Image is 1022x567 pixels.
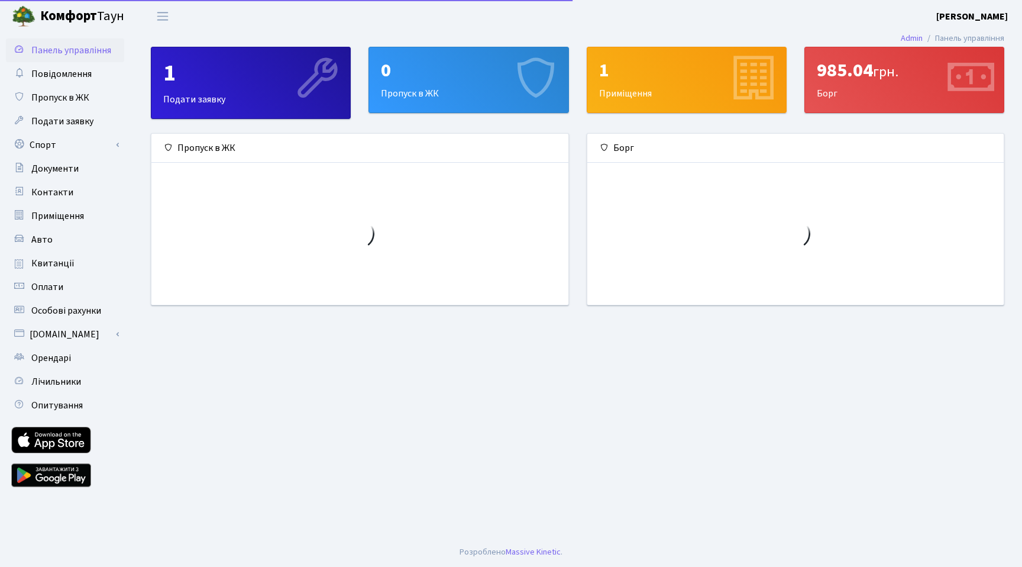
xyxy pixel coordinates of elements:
a: Admin [901,32,923,44]
div: 985.04 [817,59,992,82]
a: Контакти [6,181,124,204]
a: Оплати [6,275,124,299]
nav: breadcrumb [883,26,1022,51]
span: Оплати [31,281,63,294]
b: [PERSON_NAME] [936,10,1008,23]
a: Massive Kinetic [506,546,561,558]
li: Панель управління [923,32,1004,45]
a: Подати заявку [6,109,124,133]
a: Приміщення [6,204,124,228]
div: Пропуск в ЖК [151,134,568,163]
span: Лічильники [31,375,81,388]
span: Контакти [31,186,73,199]
div: Подати заявку [151,47,350,118]
span: Квитанції [31,257,75,270]
span: Авто [31,233,53,246]
span: Пропуск в ЖК [31,91,89,104]
div: 1 [163,59,338,88]
a: Спорт [6,133,124,157]
a: 1Приміщення [587,47,787,113]
img: logo.png [12,5,35,28]
span: Орендарі [31,352,71,365]
span: Таун [40,7,124,27]
div: 1 [599,59,774,82]
a: Орендарі [6,346,124,370]
span: грн. [873,62,898,82]
a: Документи [6,157,124,181]
a: Опитування [6,394,124,417]
div: Борг [587,134,1004,163]
span: Особові рахунки [31,304,101,317]
span: Подати заявку [31,115,93,128]
a: Лічильники [6,370,124,394]
span: Панель управління [31,44,111,57]
b: Комфорт [40,7,97,25]
a: 1Подати заявку [151,47,351,119]
a: [DOMAIN_NAME] [6,323,124,346]
div: Приміщення [587,47,786,112]
div: 0 [381,59,556,82]
div: Пропуск в ЖК [369,47,568,112]
a: Авто [6,228,124,252]
a: Пропуск в ЖК [6,86,124,109]
button: Переключити навігацію [148,7,177,26]
a: [PERSON_NAME] [936,9,1008,24]
span: Приміщення [31,210,84,223]
a: 0Пропуск в ЖК [368,47,568,113]
div: Розроблено . [460,546,562,559]
a: Квитанції [6,252,124,275]
span: Повідомлення [31,67,92,80]
a: Особові рахунки [6,299,124,323]
div: Борг [805,47,1004,112]
span: Опитування [31,399,83,412]
a: Панель управління [6,38,124,62]
a: Повідомлення [6,62,124,86]
span: Документи [31,162,79,175]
